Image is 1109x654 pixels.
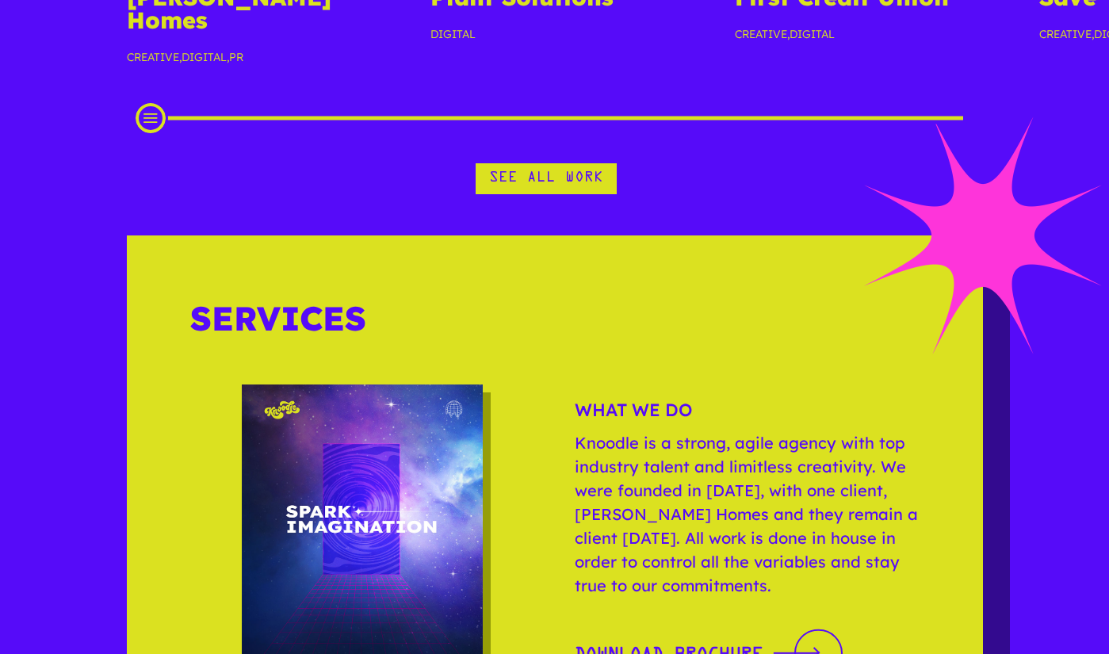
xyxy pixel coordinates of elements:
[735,27,787,41] a: Creative
[190,299,920,351] h2: Services
[735,25,1023,55] p: ,
[127,50,179,64] a: Creative
[229,50,243,64] a: PR
[151,110,959,126] div: Scroll Projects
[575,401,920,431] h3: What we do
[8,433,302,488] textarea: Type your message and click 'Submit'
[109,416,120,426] img: salesiqlogo_leal7QplfZFryJ6FIlVepeu7OftD7mt8q6exU6-34PB8prfIgodN67KcxXM9Y7JQ_.png
[127,48,415,78] p: , ,
[790,27,835,41] a: Digital
[575,431,920,614] p: Knoodle is a strong, agile agency with top industry talent and limitless creativity. We were foun...
[33,200,277,360] span: We are offline. Please leave us a message.
[232,488,288,510] em: Submit
[82,89,266,109] div: Leave a message
[124,415,201,426] em: Driven by SalesIQ
[260,8,298,46] div: Minimize live chat window
[1039,27,1092,41] a: Creative
[182,50,227,64] a: Digital
[27,95,67,104] img: logo_Zg8I0qSkbAqR2WFHt3p6CTuqpyXMFPubPcD2OT02zFN43Cy9FUNNG3NEPhM_Q1qe_.png
[430,27,476,41] a: Digital
[476,163,617,194] a: See All Work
